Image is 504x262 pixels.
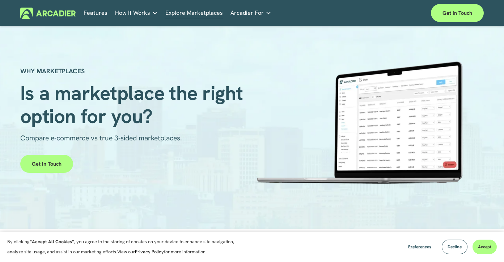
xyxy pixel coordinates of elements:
[20,80,248,129] span: Is a marketplace the right option for you?
[448,244,462,250] span: Decline
[84,8,107,19] a: Features
[20,155,73,173] a: Get in touch
[442,240,467,254] button: Decline
[473,240,497,254] button: Accept
[30,239,74,245] strong: “Accept All Cookies”
[20,134,182,143] span: Compare e-commerce vs true 3-sided marketplaces.
[20,67,85,75] strong: WHY MARKETPLACES
[408,244,431,250] span: Preferences
[230,8,271,19] a: folder dropdown
[478,244,491,250] span: Accept
[230,8,264,18] span: Arcadier For
[20,8,76,19] img: Arcadier
[403,240,437,254] button: Preferences
[431,4,484,22] a: Get in touch
[7,237,242,257] p: By clicking , you agree to the storing of cookies on your device to enhance site navigation, anal...
[115,8,158,19] a: folder dropdown
[165,8,223,19] a: Explore Marketplaces
[135,249,164,255] a: Privacy Policy
[115,8,150,18] span: How It Works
